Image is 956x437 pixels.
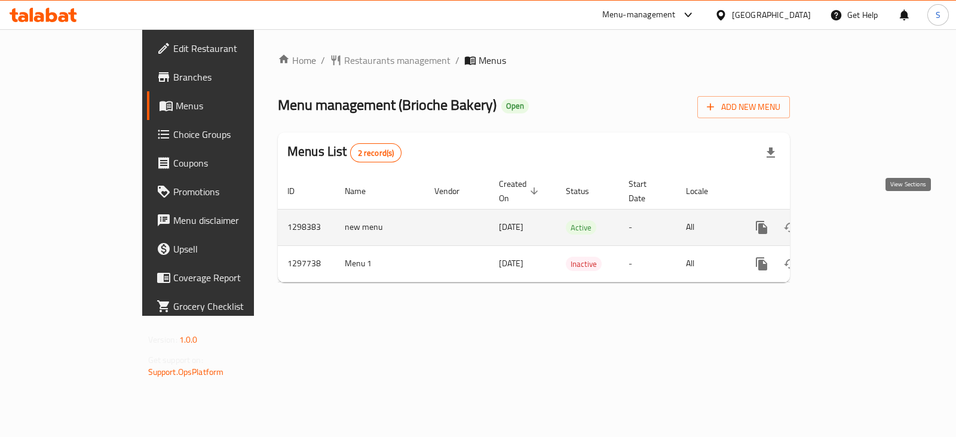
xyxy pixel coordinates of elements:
[173,184,292,199] span: Promotions
[335,245,425,282] td: Menu 1
[707,100,780,115] span: Add New Menu
[619,209,676,245] td: -
[676,209,738,245] td: All
[147,177,302,206] a: Promotions
[629,177,662,205] span: Start Date
[147,91,302,120] a: Menus
[287,143,402,162] h2: Menus List
[278,245,335,282] td: 1297738
[176,99,292,113] span: Menus
[936,8,940,21] span: S
[147,235,302,263] a: Upsell
[499,219,523,235] span: [DATE]
[619,245,676,282] td: -
[756,139,785,167] div: Export file
[335,209,425,245] td: new menu
[738,173,872,210] th: Actions
[566,221,596,235] span: Active
[173,156,292,170] span: Coupons
[732,8,811,21] div: [GEOGRAPHIC_DATA]
[455,53,459,67] li: /
[173,242,292,256] span: Upsell
[676,245,738,282] td: All
[501,101,529,111] span: Open
[278,91,497,118] span: Menu management ( Brioche Bakery )
[173,127,292,141] span: Choice Groups
[321,53,325,67] li: /
[173,270,292,285] span: Coverage Report
[147,206,302,235] a: Menu disclaimer
[566,220,596,235] div: Active
[147,292,302,321] a: Grocery Checklist
[602,8,676,22] div: Menu-management
[566,257,602,271] span: Inactive
[350,143,402,162] div: Total records count
[173,299,292,313] span: Grocery Checklist
[147,149,302,177] a: Coupons
[697,96,790,118] button: Add New Menu
[747,250,776,278] button: more
[345,184,381,198] span: Name
[287,184,310,198] span: ID
[686,184,724,198] span: Locale
[351,147,402,159] span: 2 record(s)
[344,53,451,67] span: Restaurants management
[147,63,302,91] a: Branches
[148,332,177,347] span: Version:
[147,120,302,149] a: Choice Groups
[776,250,805,278] button: Change Status
[147,263,302,292] a: Coverage Report
[499,256,523,271] span: [DATE]
[147,34,302,63] a: Edit Restaurant
[499,177,542,205] span: Created On
[173,41,292,56] span: Edit Restaurant
[776,213,805,242] button: Change Status
[747,213,776,242] button: more
[173,70,292,84] span: Branches
[501,99,529,113] div: Open
[479,53,506,67] span: Menus
[278,173,872,282] table: enhanced table
[148,352,203,368] span: Get support on:
[434,184,475,198] span: Vendor
[566,184,605,198] span: Status
[179,332,198,347] span: 1.0.0
[278,209,335,245] td: 1298383
[330,53,451,67] a: Restaurants management
[173,213,292,227] span: Menu disclaimer
[278,53,790,67] nav: breadcrumb
[148,364,224,380] a: Support.OpsPlatform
